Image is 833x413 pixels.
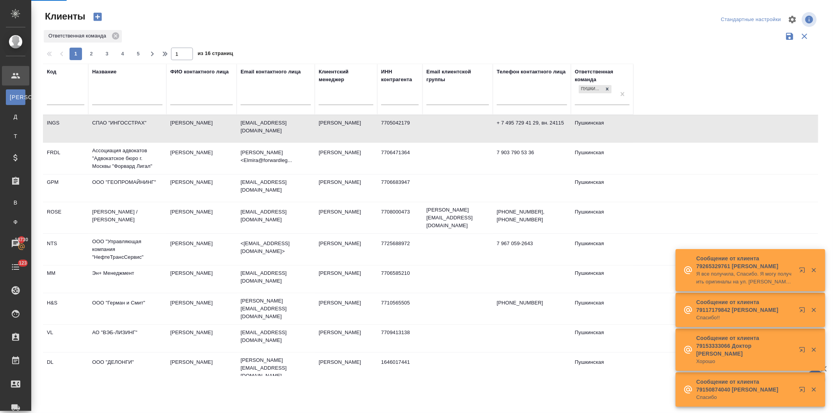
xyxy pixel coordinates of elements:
span: В [10,199,21,206]
p: [EMAIL_ADDRESS][DOMAIN_NAME] [241,178,311,194]
p: Сообщение от клиента 79150874040 [PERSON_NAME] [696,378,794,393]
td: [PERSON_NAME] [315,174,377,202]
td: Пушкинская [571,115,633,142]
a: Ф [6,214,25,230]
button: 5 [132,48,144,60]
td: ROSE [43,204,88,231]
p: Хорошо [696,358,794,365]
button: Сохранить фильтры [782,29,797,44]
td: VL [43,325,88,352]
span: Т [10,132,21,140]
td: 7706471364 [377,145,423,172]
p: [EMAIL_ADDRESS][DOMAIN_NAME] [241,329,311,344]
div: Email контактного лица [241,68,301,76]
td: 7725688972 [377,236,423,263]
td: [PERSON_NAME] [166,204,237,231]
td: [PERSON_NAME] [315,295,377,322]
td: Пушкинская [571,145,633,172]
button: Сбросить фильтры [797,29,812,44]
td: [PERSON_NAME] [166,174,237,202]
p: Я все получила, Спасибо. Я могу получить оригиналы на ул. [PERSON_NAME], верно? [696,270,794,286]
td: H&S [43,295,88,322]
td: [PERSON_NAME] [166,325,237,352]
td: [PERSON_NAME] [166,236,237,263]
button: Открыть в новой вкладке [794,342,813,361]
div: Клиентский менеджер [319,68,373,84]
td: [PERSON_NAME] / [PERSON_NAME] [88,204,166,231]
a: 123 [2,257,29,277]
p: + 7 495 729 41 29, вн. 24115 [497,119,567,127]
p: [PERSON_NAME] <Elmira@forwardleg... [241,149,311,164]
td: ООО "Управляющая компания "НефтеТрансСервис" [88,234,166,265]
td: GPM [43,174,88,202]
td: FRDL [43,145,88,172]
td: [PERSON_NAME] [315,115,377,142]
button: Закрыть [806,386,822,393]
span: 5 [132,50,144,58]
p: Сообщение от клиента 79265329761 [PERSON_NAME] [696,255,794,270]
p: [PHONE_NUMBER] [497,299,567,307]
td: 7710565505 [377,295,423,322]
p: Спасибо!! [696,314,794,322]
span: из 16 страниц [198,49,233,60]
p: 7 903 790 53 36 [497,149,567,157]
span: Клиенты [43,10,85,23]
td: Пушкинская [571,265,633,293]
span: 4 [116,50,129,58]
div: ИНН контрагента [381,68,419,84]
p: Сообщение от клиента 79117179842 [PERSON_NAME] [696,298,794,314]
td: Пушкинская [571,174,633,202]
div: Пушкинская [579,85,603,93]
span: 2 [85,50,98,58]
button: Закрыть [806,267,822,274]
td: 7706683947 [377,174,423,202]
button: 3 [101,48,113,60]
p: 7 967 059-2643 [497,240,567,247]
p: Спасибо [696,393,794,401]
td: Ассоциация адвокатов "Адвокатское бюро г. Москвы "Форвард Лигал" [88,143,166,174]
td: [PERSON_NAME] [315,325,377,352]
td: 1646017441 [377,354,423,382]
button: Открыть в новой вкладке [794,302,813,321]
td: Эн+ Менеджмент [88,265,166,293]
button: 4 [116,48,129,60]
button: Открыть в новой вкладке [794,382,813,401]
td: 7708000473 [377,204,423,231]
p: Ответственная команда [48,32,109,40]
td: INGS [43,115,88,142]
div: split button [719,14,783,26]
p: [PERSON_NAME][EMAIL_ADDRESS][DOMAIN_NAME] [241,356,311,380]
td: DL [43,354,88,382]
p: [EMAIL_ADDRESS][DOMAIN_NAME] [241,119,311,135]
div: Ответственная команда [575,68,630,84]
span: Ф [10,218,21,226]
div: Название [92,68,116,76]
div: ФИО контактного лица [170,68,229,76]
span: Посмотреть информацию [802,12,818,27]
td: Пушкинская [571,354,633,382]
div: Код [47,68,56,76]
span: [PERSON_NAME] [10,93,21,101]
div: Пушкинская [578,84,612,94]
p: [PERSON_NAME][EMAIL_ADDRESS][DOMAIN_NAME] [241,297,311,320]
td: Пушкинская [571,236,633,263]
span: 18730 [10,236,33,244]
a: Д [6,109,25,125]
a: 18730 [2,234,29,253]
td: Пушкинская [571,204,633,231]
td: [PERSON_NAME] [315,265,377,293]
td: NTS [43,236,88,263]
td: ООО "Герман и Смит" [88,295,166,322]
div: Ответственная команда [44,30,122,43]
td: [PERSON_NAME] [166,115,237,142]
td: ООО "ДЕЛОНГИ" [88,354,166,382]
td: MM [43,265,88,293]
td: СПАО "ИНГОССТРАХ" [88,115,166,142]
td: [PERSON_NAME] [315,236,377,263]
td: 7705042179 [377,115,423,142]
a: Т [6,128,25,144]
td: [PERSON_NAME][EMAIL_ADDRESS][DOMAIN_NAME] [423,202,493,233]
button: Закрыть [806,346,822,353]
button: Открыть в новой вкладке [794,262,813,281]
td: Пушкинская [571,295,633,322]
